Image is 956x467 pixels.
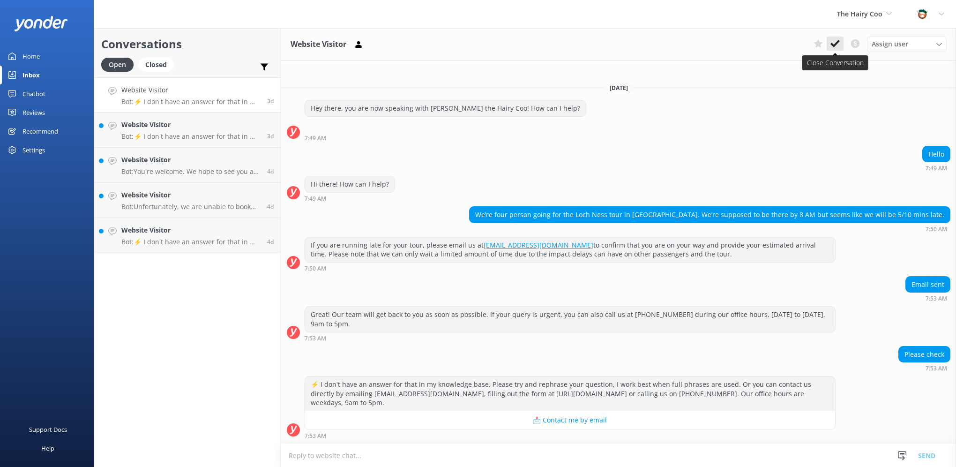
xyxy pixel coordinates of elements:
strong: 7:53 AM [926,296,947,301]
div: Please check [899,346,950,362]
a: [EMAIL_ADDRESS][DOMAIN_NAME] [484,241,593,249]
div: Oct 07 2025 07:53am (UTC +01:00) Europe/Dublin [305,335,836,341]
span: Oct 06 2025 08:41pm (UTC +01:00) Europe/Dublin [267,132,274,140]
div: Assign User [867,37,947,52]
img: yonder-white-logo.png [14,16,68,31]
a: Website VisitorBot:⚡ I don't have an answer for that in my knowledge base. Please try and rephras... [94,77,281,113]
h4: Website Visitor [121,120,260,130]
a: Closed [138,59,179,69]
p: Bot: Unfortunately, we are unable to book accommodation on your behalf. We can provide recommenda... [121,203,260,211]
span: [DATE] [604,84,634,92]
div: Hi there! How can I help? [305,176,395,192]
strong: 7:53 AM [926,366,947,371]
div: Closed [138,58,174,72]
div: Inbox [22,66,40,84]
a: Website VisitorBot:You're welcome. We hope to see you at The Hairy Coo soon!4d [94,148,281,183]
p: Bot: ⚡ I don't have an answer for that in my knowledge base. Please try and rephrase your questio... [121,98,260,106]
span: Oct 05 2025 09:36pm (UTC +01:00) Europe/Dublin [267,203,274,211]
div: Hello [923,146,950,162]
div: Chatbot [22,84,45,103]
strong: 7:49 AM [926,166,947,171]
div: Oct 07 2025 07:50am (UTC +01:00) Europe/Dublin [305,265,836,271]
div: Oct 07 2025 07:49am (UTC +01:00) Europe/Dublin [922,165,950,171]
p: Bot: ⚡ I don't have an answer for that in my knowledge base. Please try and rephrase your questio... [121,132,260,141]
img: 457-1738239164.png [915,7,929,21]
div: Settings [22,141,45,159]
span: Assign user [872,39,908,49]
div: Help [41,439,54,458]
div: Oct 07 2025 07:53am (UTC +01:00) Europe/Dublin [905,295,950,301]
span: The Hairy Coo [837,9,882,18]
h2: Conversations [101,35,274,53]
a: Website VisitorBot:⚡ I don't have an answer for that in my knowledge base. Please try and rephras... [94,113,281,148]
div: Oct 07 2025 07:49am (UTC +01:00) Europe/Dublin [305,195,395,202]
a: Website VisitorBot:⚡ I don't have an answer for that in my knowledge base. Please try and rephras... [94,218,281,253]
div: We’re four person going for the Loch Ness tour in [GEOGRAPHIC_DATA]. We’re supposed to be there b... [470,207,950,223]
div: Oct 07 2025 07:53am (UTC +01:00) Europe/Dublin [305,432,836,439]
a: Open [101,59,138,69]
h4: Website Visitor [121,155,260,165]
div: Reviews [22,103,45,122]
div: Email sent [906,277,950,293]
div: Open [101,58,134,72]
div: If you are running late for your tour, please email us at to confirm that you are on your way and... [305,237,835,262]
span: Oct 06 2025 08:03am (UTC +01:00) Europe/Dublin [267,167,274,175]
div: Oct 07 2025 07:53am (UTC +01:00) Europe/Dublin [898,365,950,371]
div: Recommend [22,122,58,141]
strong: 7:49 AM [305,136,326,141]
div: Support Docs [29,420,67,439]
strong: 7:50 AM [926,226,947,232]
div: Great! Our team will get back to you as soon as possible. If your query is urgent, you can also c... [305,307,835,331]
div: Oct 07 2025 07:49am (UTC +01:00) Europe/Dublin [305,135,586,141]
p: Bot: You're welcome. We hope to see you at The Hairy Coo soon! [121,167,260,176]
button: 📩 Contact me by email [305,411,835,429]
span: Oct 07 2025 07:53am (UTC +01:00) Europe/Dublin [267,97,274,105]
div: Hey there, you are now speaking with [PERSON_NAME] the Hairy Coo! How can I help? [305,100,586,116]
strong: 7:53 AM [305,336,326,341]
strong: 7:49 AM [305,196,326,202]
h4: Website Visitor [121,85,260,95]
span: Oct 05 2025 06:02pm (UTC +01:00) Europe/Dublin [267,238,274,246]
a: Website VisitorBot:Unfortunately, we are unable to book accommodation on your behalf. We can prov... [94,183,281,218]
strong: 7:53 AM [305,433,326,439]
h3: Website Visitor [291,38,346,51]
p: Bot: ⚡ I don't have an answer for that in my knowledge base. Please try and rephrase your questio... [121,238,260,246]
h4: Website Visitor [121,225,260,235]
h4: Website Visitor [121,190,260,200]
div: Home [22,47,40,66]
strong: 7:50 AM [305,266,326,271]
div: Oct 07 2025 07:50am (UTC +01:00) Europe/Dublin [469,226,950,232]
div: ⚡ I don't have an answer for that in my knowledge base. Please try and rephrase your question, I ... [305,377,835,411]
